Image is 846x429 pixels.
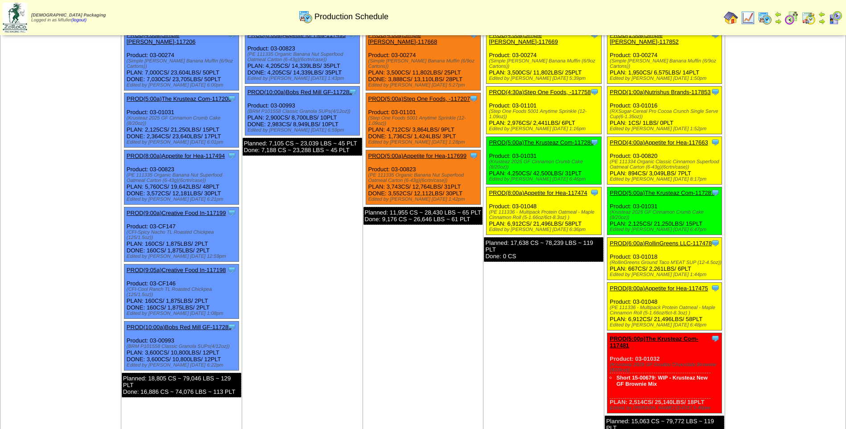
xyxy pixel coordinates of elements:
div: (PE 111335 Organic Banana Nut Superfood Oatmeal Carton (6-43g)(6crtn/case)) [368,173,480,183]
div: Edited by [PERSON_NAME] [DATE] 6:01pm [127,140,239,145]
a: PROD(1:00a)Nutrishus Brands-117853 [610,89,710,95]
img: line_graph.gif [741,11,755,25]
div: Edited by [PERSON_NAME] [DATE] 6:48pm [610,322,722,328]
a: PROD(5:00a)Appetite for Hea-117699 [368,153,466,159]
div: (PE 111336 - Multipack Protein Oatmeal - Maple Cinnamon Roll (5-1.66oz/6ct-8.3oz) ) [489,210,601,220]
div: (PE 111335 Organic Banana Nut Superfood Oatmeal Carton (6-43g)(6crtn/case)) [248,52,359,62]
div: Product: 03-00820 PLAN: 894CS / 3,049LBS / 7PLT [607,137,722,185]
img: calendarcustomer.gif [828,11,842,25]
div: Product: 03-01031 PLAN: 2,125CS / 21,250LBS / 15PLT DONE: 2,364CS / 23,640LBS / 17PLT [124,93,239,148]
div: Edited by [PERSON_NAME] [DATE] 1:52pm [610,126,722,132]
img: calendarprod.gif [758,11,772,25]
div: Edited by [PERSON_NAME] [DATE] 6:46pm [489,177,601,182]
div: Edited by [PERSON_NAME] [DATE] 1:43pm [248,76,359,81]
div: Edited by [PERSON_NAME] [DATE] 6:00pm [127,82,239,88]
div: Edited by [PERSON_NAME] [DATE] 1:08pm [127,311,239,316]
img: Tooltip [590,188,599,197]
img: Tooltip [711,87,720,96]
div: Planned: 11,955 CS ~ 28,430 LBS ~ 65 PLT Done: 9,176 CS ~ 26,646 LBS ~ 61 PLT [363,207,483,225]
img: arrowleft.gif [818,11,825,18]
div: (PE 111336 - Multipack Protein Oatmeal - Maple Cinnamon Roll (5-1.66oz/6ct-8.3oz) ) [610,305,722,316]
div: Product: 03-00823 PLAN: 5,760CS / 19,642LBS / 48PLT DONE: 3,572CS / 12,181LBS / 30PLT [124,150,239,205]
div: Planned: 17,638 CS ~ 78,239 LBS ~ 119 PLT Done: 0 CS [484,237,603,262]
div: Edited by [PERSON_NAME] [DATE] 6:59pm [248,128,359,133]
div: Edited by [PERSON_NAME] [DATE] 1:50pm [610,76,722,81]
div: Product: 03-01048 PLAN: 6,912CS / 21,496LBS / 58PLT [607,283,722,330]
img: home.gif [724,11,738,25]
div: Product: 03-01032 PLAN: 2,514CS / 25,140LBS / 18PLT [607,333,722,413]
a: PROD(9:05a)Creative Food In-117198 [127,267,226,273]
div: Edited by [PERSON_NAME] [DATE] 1:42pm [368,197,480,202]
img: Tooltip [711,138,720,147]
div: Edited by [PERSON_NAME] [DATE] 5:39pm [489,76,601,81]
img: zoroco-logo-small.webp [3,3,27,33]
div: Planned: 7,105 CS ~ 23,039 LBS ~ 45 PLT Done: 7,188 CS ~ 23,288 LBS ~ 45 PLT [243,138,362,156]
img: arrowright.gif [775,18,782,25]
span: Logged in as Mfuller [31,13,106,23]
div: Edited by [PERSON_NAME] [DATE] 6:49pm [610,405,722,411]
div: Edited by [PERSON_NAME] [DATE] 1:28pm [368,140,480,145]
img: arrowright.gif [818,18,825,25]
div: Product: 03-00274 PLAN: 3,500CS / 11,802LBS / 25PLT [487,29,601,84]
img: Tooltip [227,322,236,331]
img: Tooltip [590,138,599,147]
img: Tooltip [227,151,236,160]
div: (CFI-Cool Ranch TL Roasted Chickpea (125/1.5oz)) [127,287,239,297]
div: Product: 03-00274 PLAN: 7,000CS / 23,604LBS / 50PLT DONE: 7,030CS / 23,705LBS / 50PLT [124,29,239,91]
div: Product: 03-01101 PLAN: 4,712CS / 3,864LBS / 9PLT DONE: 1,736CS / 1,424LBS / 3PLT [366,93,480,148]
div: Product: 03-01048 PLAN: 6,912CS / 21,496LBS / 58PLT [487,187,601,235]
div: Edited by [PERSON_NAME] [DATE] 6:21pm [127,197,239,202]
div: Product: 03-CF147 PLAN: 160CS / 1,875LBS / 2PLT DONE: 160CS / 1,875LBS / 2PLT [124,207,239,262]
img: calendarprod.gif [298,9,313,24]
img: Tooltip [590,87,599,96]
div: Edited by [PERSON_NAME] [DATE] 6:22pm [127,363,239,368]
div: Edited by [PERSON_NAME] [DATE] 1:16pm [489,126,601,132]
div: Product: 03-00993 PLAN: 3,600CS / 10,800LBS / 12PLT DONE: 3,600CS / 10,800LBS / 12PLT [124,322,239,371]
img: Tooltip [711,188,720,197]
img: calendarblend.gif [784,11,799,25]
div: (Simple [PERSON_NAME] Banana Muffin (6/9oz Cartons)) [610,58,722,69]
div: Product: 03-CF146 PLAN: 160CS / 1,875LBS / 2PLT DONE: 160CS / 1,875LBS / 2PLT [124,264,239,319]
div: (Step One Foods 5001 Anytime Sprinkle (12-1.09oz)) [368,115,480,126]
div: (RXSugar-Cereal Pro Cocoa Crunch Single Serve Cup(6-1.35oz)) [610,109,722,120]
img: Tooltip [469,94,478,103]
img: calendarinout.gif [801,11,816,25]
div: Edited by [PERSON_NAME] [DATE] 8:17pm [610,177,722,182]
a: PROD(5:00a)The Krusteaz Com-117286 [489,139,594,146]
a: PROD(8:00a)Appetite for Hea-117494 [127,153,225,159]
div: (PE 111335 Organic Banana Nut Superfood Oatmeal Carton (6-43g)(6crtn/case)) [127,173,239,183]
img: Tooltip [227,208,236,217]
a: (logout) [71,18,87,23]
span: Production Schedule [314,12,388,21]
div: (BRM P101558 Classic Granola SUPs(4/12oz)) [248,109,359,114]
a: PROD(9:00a)Creative Food In-117199 [127,210,226,216]
a: PROD(6:00a)RollinGreens LLC-117478 [610,240,712,247]
div: (Step One Foods 5001 Anytime Sprinkle (12-1.09oz)) [489,109,601,120]
div: (Krusteaz 2025 GF Cinnamon Crumb Cake (8/20oz)) [489,159,601,170]
div: (Krusteaz 2025 GF Cinnamon Crumb Cake (8/20oz)) [610,210,722,220]
div: (PE 111334 Organic Classic Cinnamon Superfood Oatmeal Carton (6-43g)(6crtn/case)) [610,159,722,170]
div: Planned: 18,805 CS ~ 79,046 LBS ~ 129 PLT Done: 16,886 CS ~ 74,076 LBS ~ 113 PLT [122,373,241,397]
div: Edited by [PERSON_NAME] [DATE] 6:36pm [489,227,601,232]
img: Tooltip [348,87,357,96]
a: PROD(5:00a)The Krusteaz Com-117287 [610,190,714,196]
div: Product: 03-00274 PLAN: 3,500CS / 11,802LBS / 25PLT DONE: 3,888CS / 13,110LBS / 28PLT [366,29,480,91]
a: PROD(10:00a)Bobs Red Mill GF-117282 [248,89,353,95]
a: PROD(8:00a)Appetite for Hea-117474 [489,190,587,196]
div: (CFI-Spicy Nacho TL Roasted Chickpea (125/1.5oz)) [127,230,239,240]
a: PROD(4:30a)Step One Foods, -117758 [489,89,590,95]
img: Tooltip [227,265,236,274]
a: PROD(4:00a)Appetite for Hea-117663 [610,139,708,146]
div: Product: 03-00274 PLAN: 1,950CS / 6,575LBS / 14PLT [607,29,722,84]
div: (Krusteaz 2025 GF Double Chocolate Brownie (8/20oz)) [610,362,722,373]
a: PROD(5:00a)The Krusteaz Com-117200 [127,95,231,102]
div: Product: 03-01018 PLAN: 667CS / 2,261LBS / 6PLT [607,238,722,280]
a: PROD(8:00a)Appetite for Hea-117475 [610,285,708,292]
img: Tooltip [227,94,236,103]
img: Tooltip [711,334,720,343]
div: (Simple [PERSON_NAME] Banana Muffin (6/9oz Cartons)) [489,58,601,69]
div: Edited by [PERSON_NAME] [DATE] 1:44pm [610,272,722,277]
div: Product: 03-00823 PLAN: 3,743CS / 12,764LBS / 31PLT DONE: 3,552CS / 12,112LBS / 30PLT [366,150,480,205]
a: PROD(5:00p)The Krusteaz Com-117481 [610,335,698,349]
div: Product: 03-00993 PLAN: 2,900CS / 8,700LBS / 10PLT DONE: 2,983CS / 8,949LBS / 10PLT [245,87,359,136]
